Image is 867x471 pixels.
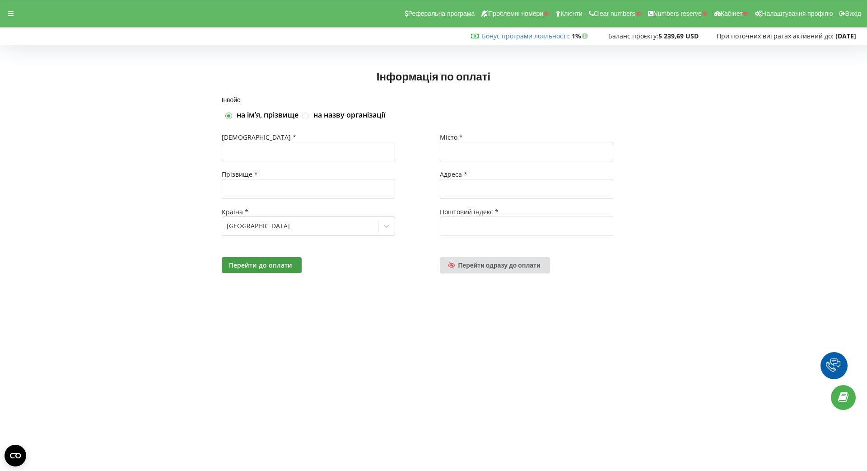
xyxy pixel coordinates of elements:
[835,32,856,40] strong: [DATE]
[377,70,490,83] span: Інформація по оплаті
[222,170,258,179] span: Прізвище *
[229,261,292,269] span: Перейти до оплати
[482,32,570,40] span: :
[440,257,550,273] a: Перейти одразу до оплати
[488,10,543,17] span: Проблемні номери
[222,257,302,273] button: Перейти до оплати
[721,10,743,17] span: Кабінет
[5,445,26,466] button: Open CMP widget
[440,170,467,179] span: Адреса *
[222,96,241,104] span: Інвойс
[222,133,296,141] span: [DEMOGRAPHIC_DATA] *
[440,133,463,141] span: Місто *
[560,10,583,17] span: Клієнти
[653,10,702,17] span: Numbers reserve
[658,32,699,40] strong: 5 239,69 USD
[845,10,861,17] span: Вихід
[313,110,385,120] label: на назву організації
[762,10,833,17] span: Налаштування профілю
[482,32,568,40] a: Бонус програми лояльності
[440,207,499,216] span: Поштовий індекс *
[717,32,834,40] span: При поточних витратах активний до:
[572,32,590,40] strong: 1%
[608,32,658,40] span: Баланс проєкту:
[408,10,475,17] span: Реферальна програма
[237,110,298,120] label: на імʼя, прізвище
[458,261,541,269] span: Перейти одразу до оплати
[222,207,248,216] span: Країна *
[594,10,635,17] span: Clear numbers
